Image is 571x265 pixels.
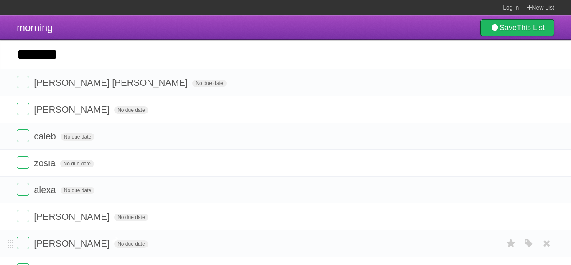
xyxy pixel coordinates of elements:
[114,106,148,114] span: No due date
[34,211,112,222] span: [PERSON_NAME]
[517,23,545,32] b: This List
[114,240,148,248] span: No due date
[17,210,29,222] label: Done
[17,156,29,169] label: Done
[192,80,226,87] span: No due date
[34,104,112,115] span: [PERSON_NAME]
[17,22,53,33] span: morning
[17,76,29,88] label: Done
[61,133,94,141] span: No due date
[61,187,94,194] span: No due date
[480,19,554,36] a: SaveThis List
[34,158,57,168] span: zosia
[17,103,29,115] label: Done
[34,238,112,249] span: [PERSON_NAME]
[503,237,519,250] label: Star task
[60,160,94,167] span: No due date
[34,131,58,142] span: caleb
[34,77,190,88] span: [PERSON_NAME] [PERSON_NAME]
[17,237,29,249] label: Done
[17,129,29,142] label: Done
[114,214,148,221] span: No due date
[34,185,58,195] span: alexa
[17,183,29,196] label: Done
